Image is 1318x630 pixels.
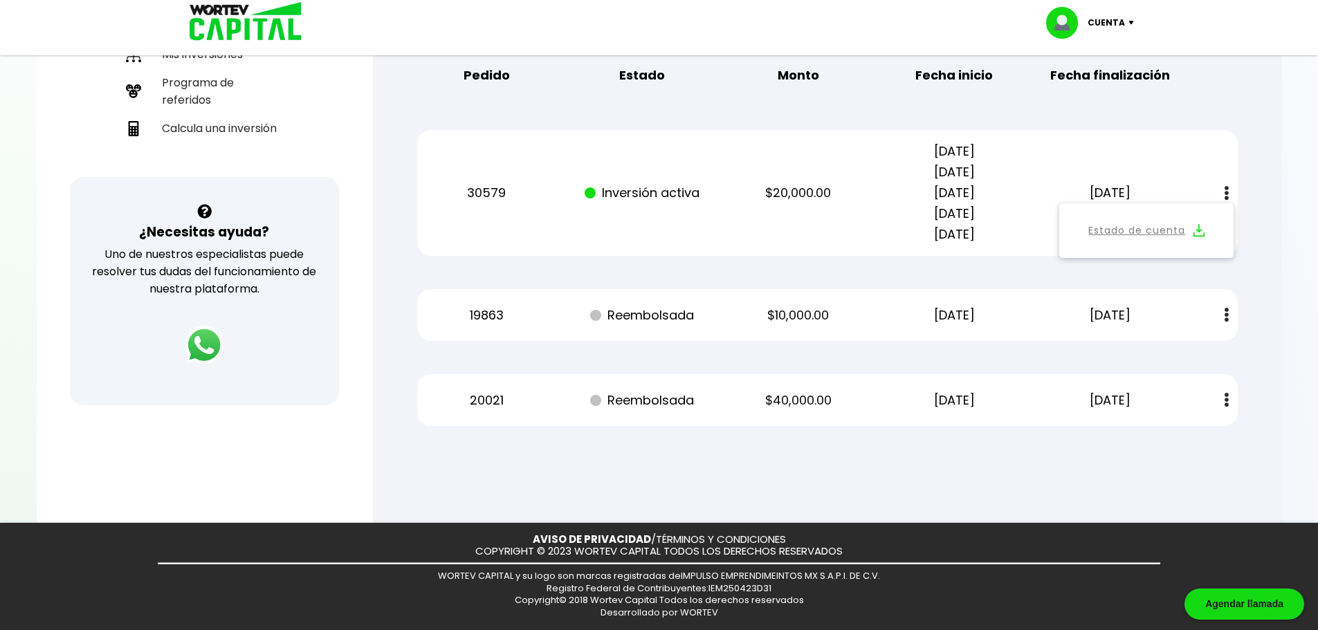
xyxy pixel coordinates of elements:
[126,84,141,99] img: recomiendanos-icon.9b8e9327.svg
[120,68,289,114] a: Programa de referidos
[778,65,819,86] b: Monto
[915,65,993,86] b: Fecha inicio
[1050,65,1170,86] b: Fecha finalización
[656,532,786,546] a: TÉRMINOS Y CONDICIONES
[733,305,864,326] p: $10,000.00
[475,546,843,557] p: COPYRIGHT © 2023 WORTEV CAPITAL TODOS LOS DERECHOS RESERVADOS
[1045,305,1176,326] p: [DATE]
[120,114,289,142] a: Calcula una inversión
[733,390,864,411] p: $40,000.00
[533,534,786,546] p: /
[421,305,552,326] p: 19863
[577,305,708,326] p: Reembolsada
[438,569,880,582] span: WORTEV CAPITAL y su logo son marcas registradas de IMPULSO EMPRENDIMEINTOS MX S.A.P.I. DE C.V.
[1046,7,1088,39] img: profile-image
[421,390,552,411] p: 20021
[1184,589,1304,620] div: Agendar llamada
[888,305,1020,326] p: [DATE]
[1045,390,1176,411] p: [DATE]
[421,183,552,203] p: 30579
[547,582,771,595] span: Registro Federal de Contribuyentes: IEM250423D31
[601,606,718,619] span: Desarrollado por WORTEV
[1088,222,1185,239] a: Estado de cuenta
[1068,212,1225,250] button: Estado de cuenta
[464,65,510,86] b: Pedido
[185,326,223,364] img: logos_whatsapp-icon.242b2217.svg
[515,593,804,606] span: Copyright© 2018 Wortev Capital Todos los derechos reservados
[88,245,321,297] p: Uno de nuestros especialistas puede resolver tus dudas del funcionamiento de nuestra plataforma.
[1088,12,1125,33] p: Cuenta
[533,532,651,546] a: AVISO DE PRIVACIDAD
[888,390,1020,411] p: [DATE]
[1125,21,1144,25] img: icon-down
[126,121,141,136] img: calculadora-icon.17d418c4.svg
[1045,183,1176,203] p: [DATE]
[577,390,708,411] p: Reembolsada
[888,141,1020,245] p: [DATE] [DATE] [DATE] [DATE] [DATE]
[619,65,665,86] b: Estado
[577,183,708,203] p: Inversión activa
[139,222,269,242] h3: ¿Necesitas ayuda?
[733,183,864,203] p: $20,000.00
